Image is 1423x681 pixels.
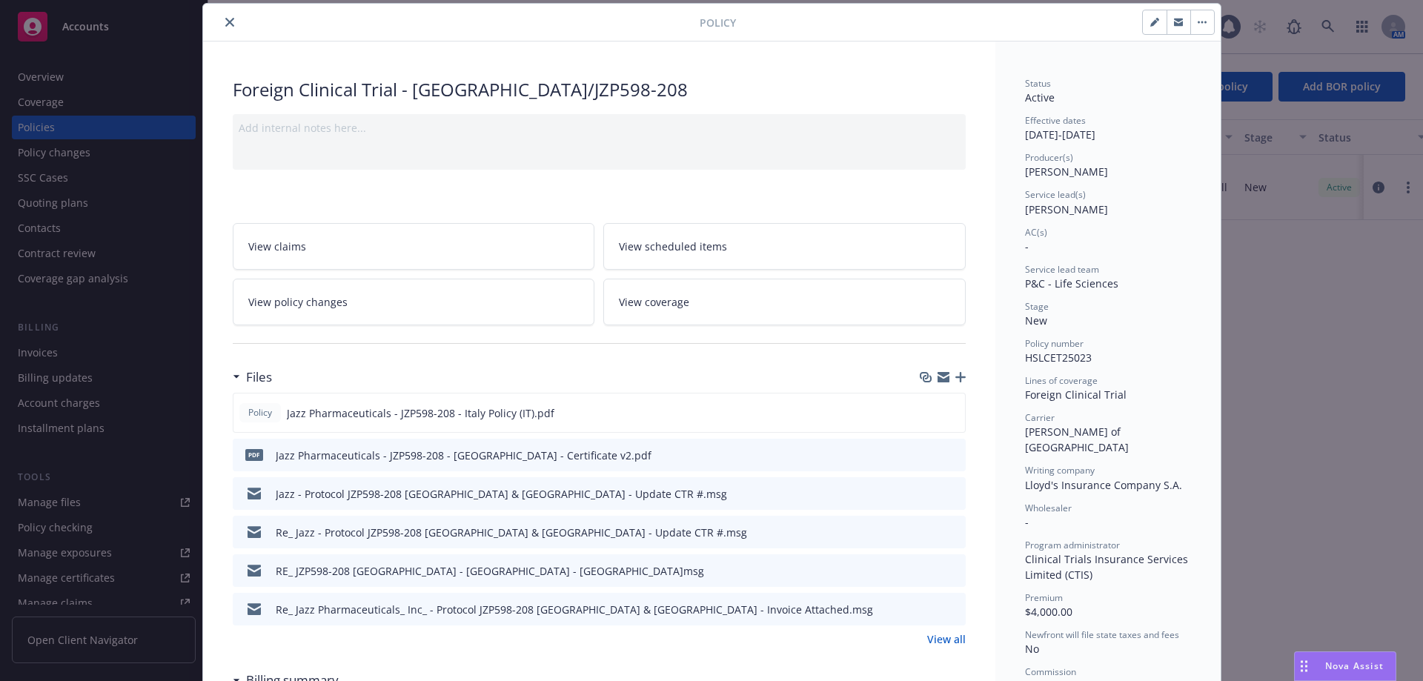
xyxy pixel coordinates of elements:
span: Service lead(s) [1025,188,1086,201]
h3: Files [246,368,272,387]
span: Service lead team [1025,263,1099,276]
button: preview file [946,486,960,502]
span: View coverage [619,294,689,310]
div: Jazz Pharmaceuticals - JZP598-208 - [GEOGRAPHIC_DATA] - Certificate v2.pdf [276,448,651,463]
span: View claims [248,239,306,254]
span: Nova Assist [1325,660,1384,672]
span: Foreign Clinical Trial [1025,388,1127,402]
div: Add internal notes here... [239,120,960,136]
button: Nova Assist [1294,651,1396,681]
span: $4,000.00 [1025,605,1072,619]
span: [PERSON_NAME] [1025,165,1108,179]
span: Jazz Pharmaceuticals - JZP598-208 - Italy Policy (IT).pdf [287,405,554,421]
span: Policy number [1025,337,1084,350]
span: Premium [1025,591,1063,604]
button: close [221,13,239,31]
button: download file [923,602,935,617]
div: RE_ JZP598-208 [GEOGRAPHIC_DATA] - [GEOGRAPHIC_DATA] - [GEOGRAPHIC_DATA]msg [276,563,704,579]
div: Foreign Clinical Trial - [GEOGRAPHIC_DATA]/JZP598-208 [233,77,966,102]
div: Files [233,368,272,387]
span: [PERSON_NAME] of [GEOGRAPHIC_DATA] [1025,425,1129,454]
span: Clinical Trials Insurance Services Limited (CTIS) [1025,552,1191,582]
button: preview file [946,405,959,421]
a: View all [927,631,966,647]
span: HSLCET25023 [1025,351,1092,365]
button: preview file [946,448,960,463]
a: View policy changes [233,279,595,325]
button: preview file [946,563,960,579]
div: [DATE] - [DATE] [1025,114,1191,142]
button: download file [923,525,935,540]
span: - [1025,515,1029,529]
span: Active [1025,90,1055,104]
a: View claims [233,223,595,270]
span: Producer(s) [1025,151,1073,164]
button: download file [922,405,934,421]
span: No [1025,642,1039,656]
span: View policy changes [248,294,348,310]
span: Writing company [1025,464,1095,476]
span: pdf [245,449,263,460]
span: Newfront will file state taxes and fees [1025,628,1179,641]
span: Carrier [1025,411,1055,424]
button: preview file [946,525,960,540]
span: Policy [245,406,275,419]
button: download file [923,448,935,463]
button: download file [923,563,935,579]
span: View scheduled items [619,239,727,254]
span: - [1025,239,1029,253]
span: Stage [1025,300,1049,313]
button: preview file [946,602,960,617]
div: Jazz - Protocol JZP598-208 [GEOGRAPHIC_DATA] & [GEOGRAPHIC_DATA] - Update CTR #.msg [276,486,727,502]
span: [PERSON_NAME] [1025,202,1108,216]
span: Wholesaler [1025,502,1072,514]
div: Re_ Jazz Pharmaceuticals_ Inc_ - Protocol JZP598-208 [GEOGRAPHIC_DATA] & [GEOGRAPHIC_DATA] - Invo... [276,602,873,617]
span: New [1025,313,1047,328]
span: Commission [1025,665,1076,678]
span: Effective dates [1025,114,1086,127]
span: Program administrator [1025,539,1120,551]
span: AC(s) [1025,226,1047,239]
span: Status [1025,77,1051,90]
button: download file [923,486,935,502]
span: Lines of coverage [1025,374,1098,387]
div: Re_ Jazz - Protocol JZP598-208 [GEOGRAPHIC_DATA] & [GEOGRAPHIC_DATA] - Update CTR #.msg [276,525,747,540]
span: P&C - Life Sciences [1025,276,1118,290]
a: View scheduled items [603,223,966,270]
span: Policy [700,15,736,30]
div: Drag to move [1295,652,1313,680]
span: Lloyd's Insurance Company S.A. [1025,478,1182,492]
a: View coverage [603,279,966,325]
